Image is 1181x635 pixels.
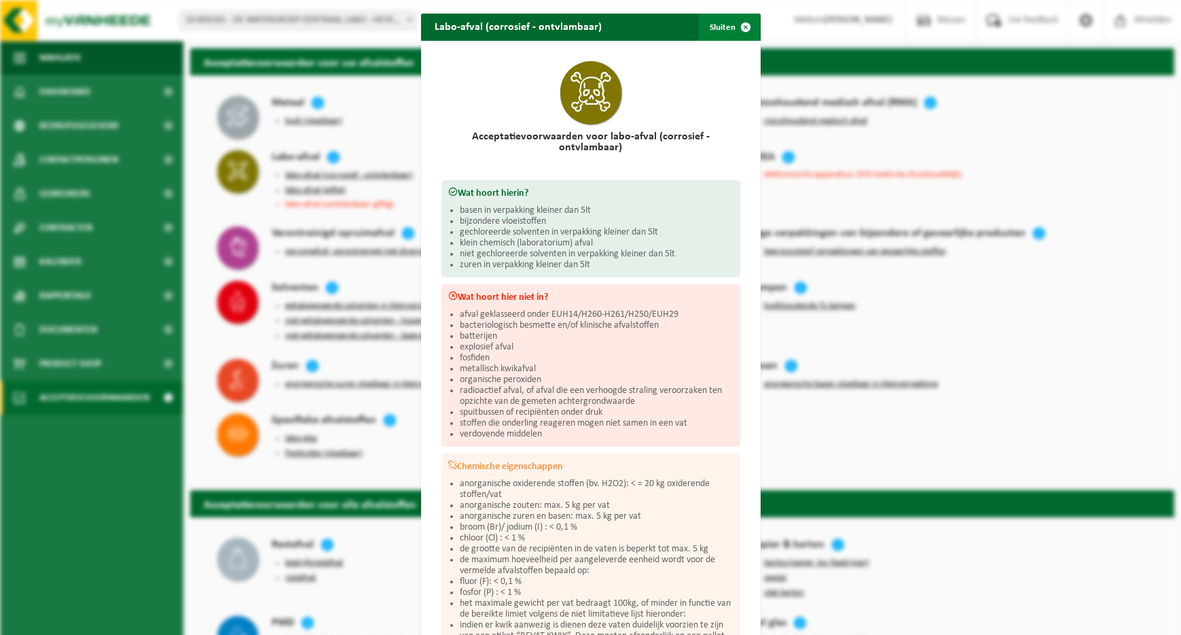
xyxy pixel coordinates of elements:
[448,291,733,303] h3: Wat hoort hier niet in?
[460,429,733,440] li: verdovende middelen
[441,131,740,153] h2: Acceptatievoorwaarden voor labo-afval (corrosief - ontvlambaar)
[460,577,733,587] li: fluor (F): < 0,1 %
[460,479,733,500] li: anorganische oxiderende stoffen (bv. H2O2): < = 20 kg oxiderende stoffen/vat
[699,14,759,41] button: Sluiten
[460,342,733,353] li: explosief afval
[460,260,733,271] li: zuren in verpakking kleiner dan 5lt
[460,216,733,227] li: bijzondere vloeistoffen
[460,375,733,385] li: organische peroxiden
[460,418,733,429] li: stoffen die onderling reageren mogen niet samen in een vat
[460,587,733,598] li: fosfor (P) : < 1 %
[460,205,733,216] li: basen in verpakking kleiner dan 5lt
[460,353,733,364] li: fosfiden
[460,238,733,249] li: klein chemisch (laboratorium) afval
[460,227,733,238] li: gechloreerde solventen in verpakking kleiner dan 5lt
[460,249,733,260] li: niet gechloreerde solventen in verpakking kleiner dan 5lt
[460,500,733,511] li: anorganische zouten: max. 5 kg per vat
[421,14,615,39] h2: Labo-afval (corrosief - ontvlambaar)
[460,364,733,375] li: metallisch kwikafval
[460,555,733,577] li: de maximum hoeveelheid per aangeleverde eenheid wordt voor de vermelde afvalstoffen bepaald op:
[460,385,733,407] li: radioactief afval, of afval die een verhoogde straling veroorzaken ten opzichte van de gemeten ac...
[460,522,733,533] li: broom (Br)/ jodium (I) : < 0,1 %
[460,407,733,418] li: spuitbussen of recipiënten onder druk
[448,460,733,472] h3: Chemische eigenschappen
[448,187,733,199] h3: Wat hoort hierin?
[460,511,733,522] li: anorganische zuren en basen: max. 5 kg per vat
[460,598,733,620] li: het maximale gewicht per vat bedraagt 100kg, of minder in functie van de bereikte limiet volgens ...
[460,320,733,331] li: bacteriologisch besmette en/of klinische afvalstoffen
[460,309,733,320] li: afval geklasseerd onder EUH14/H260-H261/H250/EUH29
[460,331,733,342] li: batterijen
[460,533,733,544] li: chloor (Cl) : < 1 %
[460,544,733,555] li: de grootte van de recipiënten in de vaten is beperkt tot max. 5 kg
